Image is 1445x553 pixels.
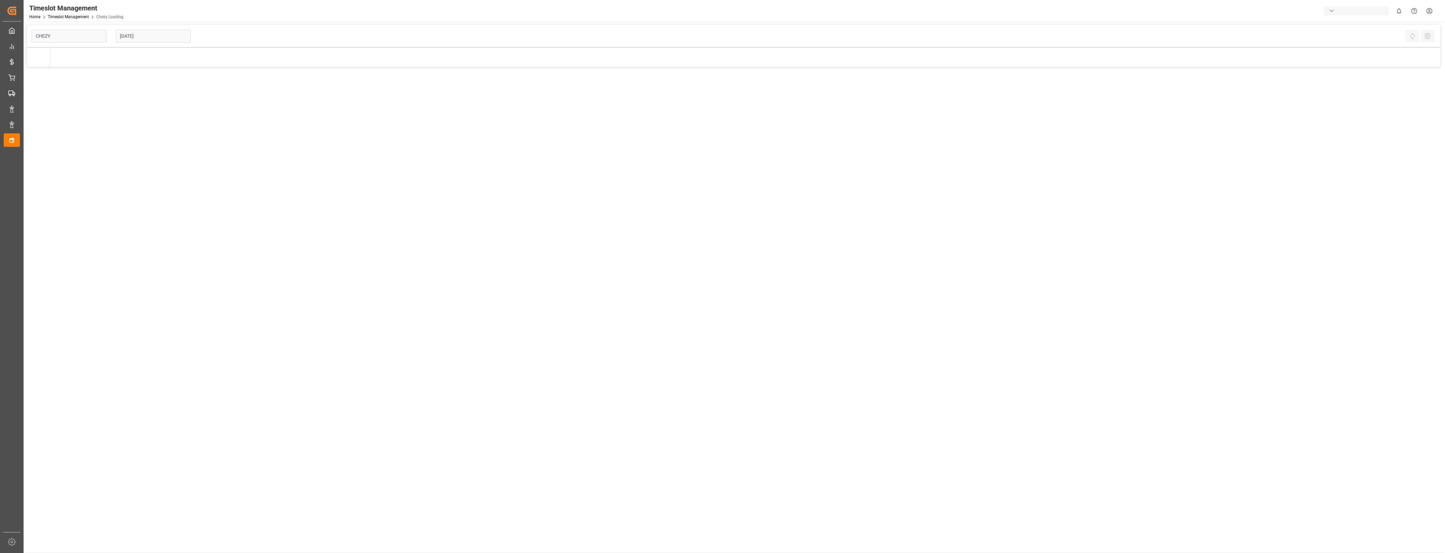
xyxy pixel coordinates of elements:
[32,30,106,42] input: Type to search/select
[1391,3,1407,19] button: show 0 new notifications
[29,14,40,19] a: Home
[116,30,191,42] input: DD-MM-YYYY
[29,3,123,13] div: Timeslot Management
[48,14,89,19] a: Timeslot Management
[1407,3,1422,19] button: Help Center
